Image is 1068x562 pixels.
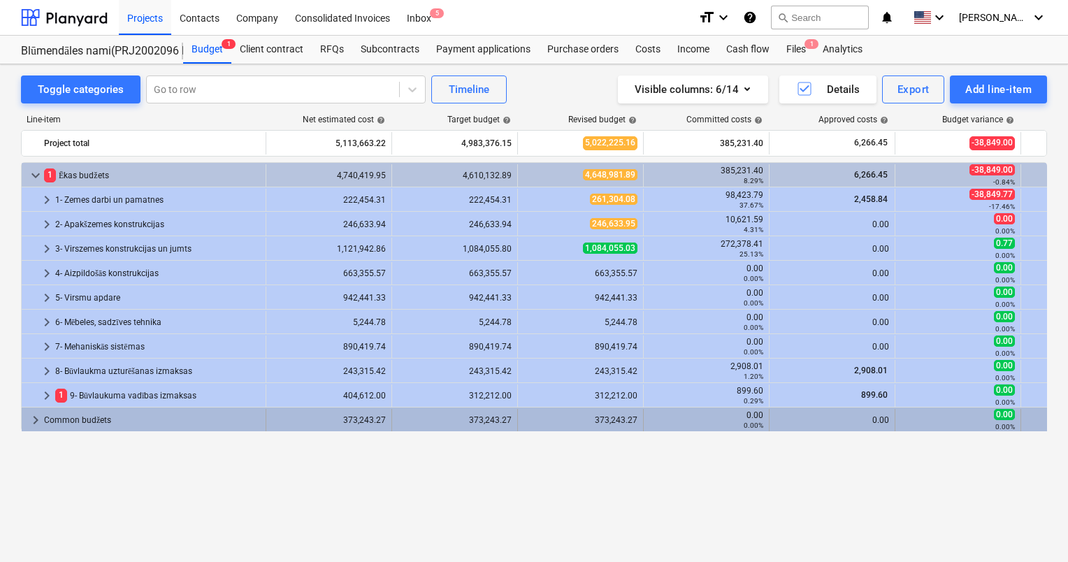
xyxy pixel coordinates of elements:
[27,412,44,428] span: keyboard_arrow_right
[779,75,876,103] button: Details
[969,189,1015,200] span: -38,849.77
[524,391,637,401] div: 312,212.00
[989,203,1015,210] small: -17.46%
[649,361,763,381] div: 2,908.01
[959,12,1029,23] span: [PERSON_NAME]
[272,268,386,278] div: 663,355.57
[1030,9,1047,26] i: keyboard_arrow_down
[183,36,231,64] div: Budget
[649,410,763,430] div: 0.00
[814,36,871,64] a: Analytics
[428,36,539,64] a: Payment applications
[618,75,768,103] button: Visible columns:6/14
[1003,116,1014,124] span: help
[272,317,386,327] div: 5,244.78
[21,44,166,59] div: Blūmendāles nami(PRJ2002096 Prūšu 3 kārta) - 2601984
[775,415,889,425] div: 0.00
[539,36,627,64] div: Purchase orders
[995,252,1015,259] small: 0.00%
[931,9,948,26] i: keyboard_arrow_down
[55,262,260,284] div: 4- Aizpildošās konstrukcijas
[715,9,732,26] i: keyboard_arrow_down
[55,189,260,211] div: 1- Zemes darbi un pamatnes
[398,219,512,229] div: 246,633.94
[398,342,512,352] div: 890,419.74
[524,415,637,425] div: 373,243.27
[272,171,386,180] div: 4,740,419.95
[272,391,386,401] div: 404,612.00
[739,201,763,209] small: 37.67%
[995,276,1015,284] small: 0.00%
[38,363,55,380] span: keyboard_arrow_right
[38,289,55,306] span: keyboard_arrow_right
[449,80,489,99] div: Timeline
[882,75,945,103] button: Export
[27,167,44,184] span: keyboard_arrow_down
[524,317,637,327] div: 5,244.78
[55,238,260,260] div: 3- Virszemes konstrukcijas un jumts
[303,115,385,124] div: Net estimated cost
[994,409,1015,420] span: 0.00
[718,36,778,64] div: Cash flow
[44,409,260,431] div: Common budžets
[55,384,260,407] div: 9- Būvlaukuma vadības izmaksas
[38,192,55,208] span: keyboard_arrow_right
[995,374,1015,382] small: 0.00%
[272,366,386,376] div: 243,315.42
[998,495,1068,562] div: Chat Widget
[38,216,55,233] span: keyboard_arrow_right
[744,348,763,356] small: 0.00%
[853,170,889,180] span: 6,266.45
[374,116,385,124] span: help
[969,164,1015,175] span: -38,849.00
[965,80,1032,99] div: Add line-item
[272,132,386,154] div: 5,113,663.22
[583,243,637,254] span: 1,084,055.03
[430,8,444,18] span: 5
[743,9,757,26] i: Knowledge base
[669,36,718,64] a: Income
[853,137,889,149] span: 6,266.45
[398,244,512,254] div: 1,084,055.80
[744,226,763,233] small: 4.31%
[55,389,67,402] span: 1
[649,312,763,332] div: 0.00
[744,324,763,331] small: 0.00%
[775,342,889,352] div: 0.00
[627,36,669,64] a: Costs
[38,265,55,282] span: keyboard_arrow_right
[55,360,260,382] div: 8- Būvlaukma uzturēšanas izmaksas
[649,190,763,210] div: 98,423.79
[272,293,386,303] div: 942,441.33
[950,75,1047,103] button: Add line-item
[744,373,763,380] small: 1.20%
[796,80,860,99] div: Details
[352,36,428,64] a: Subcontracts
[55,287,260,309] div: 5- Virsmu apdare
[994,287,1015,298] span: 0.00
[626,116,637,124] span: help
[775,293,889,303] div: 0.00
[524,268,637,278] div: 663,355.57
[38,387,55,404] span: keyboard_arrow_right
[775,268,889,278] div: 0.00
[183,36,231,64] a: Budget1
[698,9,715,26] i: format_size
[744,421,763,429] small: 0.00%
[969,136,1015,150] span: -38,849.00
[231,36,312,64] div: Client contract
[38,80,124,99] div: Toggle categories
[398,268,512,278] div: 663,355.57
[994,213,1015,224] span: 0.00
[994,384,1015,396] span: 0.00
[272,415,386,425] div: 373,243.27
[778,36,814,64] div: Files
[744,177,763,185] small: 8.29%
[804,39,818,49] span: 1
[44,132,260,154] div: Project total
[995,301,1015,308] small: 0.00%
[398,195,512,205] div: 222,454.31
